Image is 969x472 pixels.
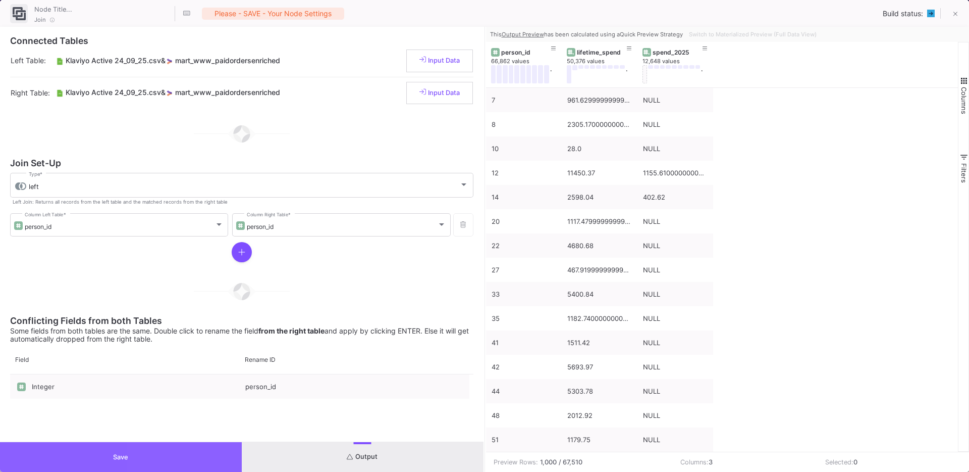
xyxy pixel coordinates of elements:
div: 961.6299999999999 [567,88,632,112]
div: 1179.75 [567,428,632,452]
div: Conflicting Fields from both Tables [10,317,473,325]
div: 5693.97 [567,355,632,379]
button: Input Data [406,50,473,72]
div: NULL [643,428,708,452]
span: person_id [25,223,51,230]
div: NULL [643,404,708,428]
div: 51 [492,428,556,452]
div: 41 [492,331,556,355]
span: Save [113,453,128,461]
div: 12 [492,161,556,185]
p: Left Join: Returns all records from the left table and the matched records from the right table [13,199,228,205]
div: person_id [501,49,551,56]
div: NULL [643,380,708,403]
div: 7 [492,88,556,112]
div: 66,862 values [491,58,567,65]
button: Output [242,442,483,472]
div: 1155.6100000000001 [643,161,708,185]
b: 3 [709,458,713,466]
div: 11450.37 [567,161,632,185]
div: Join Set-Up [10,159,473,167]
span: Filters [960,163,968,183]
div: spend_2025 [653,49,703,56]
span: Build status: [883,10,923,18]
span: Output [347,453,378,460]
span: Klaviyo Active 24_09_25.csv [66,88,161,97]
button: Hotkeys List [177,4,197,24]
div: 42 [492,355,556,379]
div: NULL [643,282,708,306]
div: 5400.84 [567,282,632,306]
div: . [701,65,703,83]
span: Rename ID [245,356,276,363]
div: 1117.4799999999998 [567,210,632,233]
div: 5303.78 [567,380,632,403]
td: Right Table: [10,77,56,109]
p: Some fields from both tables are the same. Double click to rename the field and apply by clicking... [10,327,473,343]
div: Preview Rows: [494,457,538,467]
div: 20 [492,210,556,233]
div: NULL [643,307,708,331]
div: 35 [492,307,556,331]
span: mart_www_paidordersenriched [175,56,280,65]
div: NULL [643,331,708,355]
span: left [29,183,39,191]
td: Left Table: [10,45,56,77]
div: Integer [32,375,234,399]
div: 467.91999999999996 [567,258,632,282]
div: 22 [492,234,556,258]
img: PENDING [927,10,935,17]
div: 2012.92 [567,404,632,428]
span: & [56,56,280,65]
b: from the right table [258,326,325,335]
button: Input Data [406,82,473,105]
span: Join [34,16,46,24]
div: 50,376 values [567,58,642,65]
span: person_id [247,223,274,230]
span: Input Data [419,89,460,97]
span: Columns [960,87,968,114]
div: 2598.04 [567,185,632,209]
div: 44 [492,380,556,403]
div: NULL [643,234,708,258]
div: 48 [492,404,556,428]
u: Output Preview [502,31,544,38]
div: 14 [492,185,556,209]
div: 10 [492,137,556,161]
span: Klaviyo Active 24_09_25.csv [66,56,161,65]
div: . [626,65,627,83]
div: 1182.7400000000002 [567,307,632,331]
span: Input Data [419,57,460,64]
span: Field [15,356,29,363]
div: NULL [643,88,708,112]
span: mart_www_paidordersenriched [175,88,280,97]
b: 1,000 [540,457,557,467]
div: NULL [643,210,708,233]
div: NULL [643,113,708,136]
b: / 67,510 [559,457,582,467]
a: Quick Preview Strategy [620,31,683,38]
div: 2305.1700000000005 [567,113,632,136]
b: 0 [853,458,857,466]
td: Columns: [673,452,818,472]
span: & [56,88,280,97]
img: left-join-icon.svg [15,182,26,190]
div: lifetime_spend [577,49,627,56]
input: Node Title... [32,2,173,15]
td: Selected: [818,452,963,472]
img: join-ui.svg [13,7,26,20]
div: . [550,65,552,83]
div: NULL [643,137,708,161]
div: Connected Tables [10,37,473,45]
div: Please - SAVE - your node settings [202,8,344,20]
div: 28.0 [567,137,632,161]
div: This has been calculated using a [490,30,685,38]
div: 402.62 [643,185,708,209]
div: 33 [492,282,556,306]
div: 8 [492,113,556,136]
div: NULL [643,258,708,282]
div: person_id [240,374,469,399]
div: NULL [643,355,708,379]
div: 4680.68 [567,234,632,258]
div: 12,648 values [642,58,718,65]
